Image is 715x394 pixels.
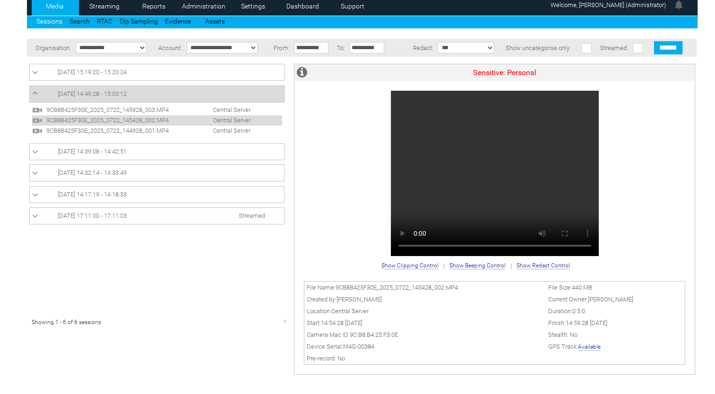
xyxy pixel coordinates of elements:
[58,148,127,155] span: [DATE] 14:39:08 - 14:42:51
[32,189,282,200] a: [DATE] 14:17:19 - 14:18:33
[239,212,265,219] span: Streamed
[97,17,112,25] a: RTAC
[517,262,570,269] span: Show Redact Control
[337,355,345,362] span: No
[165,17,191,25] a: Evidence
[304,317,546,329] td: Start:
[381,262,439,269] span: Show Clipping Control
[570,331,577,338] span: No
[58,90,127,97] span: [DATE] 14:49:28 - 15:00:12
[546,293,685,305] td: Current Owner:
[443,262,445,269] span: |
[572,284,592,291] span: 440 MB
[546,281,685,293] td: File Size:
[32,210,282,222] a: [DATE] 17:11:00 - 17:11:03
[343,343,374,350] span: M4G-00384
[578,343,601,351] a: Available
[510,262,512,269] span: |
[32,126,43,136] img: video24.svg
[190,106,255,113] span: Central Server
[506,44,571,51] span: Show uncategorise only:
[572,308,585,315] span: 0:5:0
[566,319,607,326] span: 14:59:28 [DATE]
[336,284,458,291] span: 9CB8B425F30E_2025_0722_145428_002.MP4
[32,319,101,325] span: Showing 1 - 6 of 6 sessions
[304,305,546,317] td: Location:
[304,341,546,352] td: Device Serial:
[190,117,255,124] span: Central Server
[304,329,546,341] td: Camera Mac ID:
[270,39,292,57] td: From:
[32,88,282,100] a: [DATE] 14:49:28 - 15:00:12
[321,319,362,326] span: 14:54:28 [DATE]
[546,341,685,352] td: GPS Track:
[551,1,666,9] span: Welcome, [PERSON_NAME] (Administrator)
[389,39,435,57] td: Redact:
[600,44,628,51] span: Streamed:
[32,146,282,157] a: [DATE] 14:39:08 - 14:42:51
[58,191,127,198] span: [DATE] 14:17:19 - 14:18:33
[58,169,127,176] span: [DATE] 14:32:14 - 14:33:49
[304,293,546,305] td: Created by:
[58,69,127,76] span: [DATE] 15:19:20 - 15:20:24
[58,212,127,219] span: [DATE] 17:11:00 - 17:11:03
[44,117,188,124] span: 9CB8B425F30E_2025_0722_145428_002.MP4
[350,331,398,338] span: 9C:B8:B4:25:F3:0E
[588,296,633,303] span: [PERSON_NAME]
[449,262,506,269] span: Show Beeping Control
[32,105,43,115] img: video24.svg
[307,355,336,362] span: Pre-record:
[32,115,43,126] img: video24.svg
[304,281,546,293] td: File Name:
[32,116,255,123] a: 9CB8B425F30E_2025_0722_145428_002.MP4 Central Server
[334,39,347,57] td: To:
[190,127,255,134] span: Central Server
[205,17,225,25] a: Assets
[154,39,184,57] td: Account:
[315,64,695,81] td: Sensitive: Personal
[32,167,282,179] a: [DATE] 14:32:14 - 14:33:49
[44,127,188,134] span: 9CB8B425F30E_2025_0722_144928_001.MP4
[546,305,685,317] td: Duration:
[44,106,188,113] span: 9CB8B425F30E_2025_0722_145928_003.MP4
[36,17,62,25] a: Sessions
[331,308,369,315] span: Central Server
[548,331,569,338] span: Stealth:
[27,39,73,57] td: Organisation:
[284,319,287,325] span: 1
[69,17,90,25] a: Search
[32,106,255,113] a: 9CB8B425F30E_2025_0722_145928_003.MP4 Central Server
[336,296,382,303] span: [PERSON_NAME]
[120,17,158,25] a: Dip Sampling
[546,317,685,329] td: Finish:
[32,67,282,78] a: [DATE] 15:19:20 - 15:20:24
[32,127,255,134] a: 9CB8B425F30E_2025_0722_144928_001.MP4 Central Server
